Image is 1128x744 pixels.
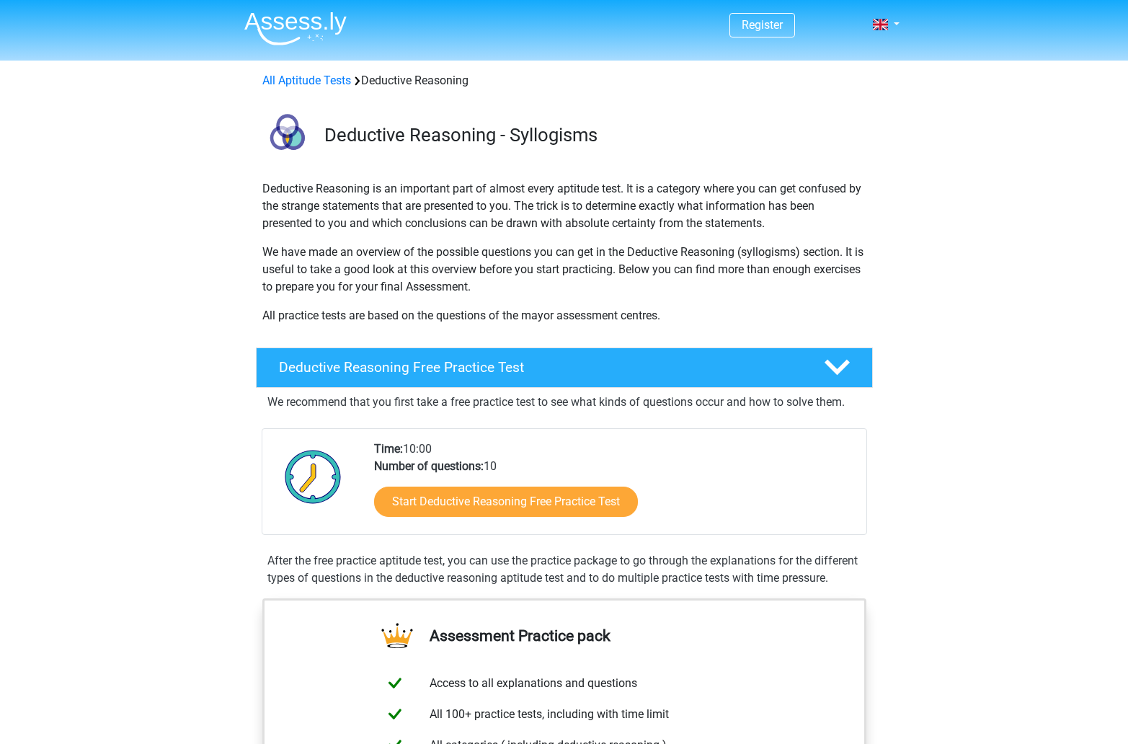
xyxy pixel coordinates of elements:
div: 10:00 10 [363,440,866,534]
a: Deductive Reasoning Free Practice Test [250,347,879,388]
a: All Aptitude Tests [262,74,351,87]
h3: Deductive Reasoning - Syllogisms [324,124,861,146]
p: All practice tests are based on the questions of the mayor assessment centres. [262,307,866,324]
p: We have made an overview of the possible questions you can get in the Deductive Reasoning (syllog... [262,244,866,296]
b: Time: [374,442,403,456]
a: Start Deductive Reasoning Free Practice Test [374,487,638,517]
a: Register [742,18,783,32]
img: Assessly [244,12,347,45]
p: We recommend that you first take a free practice test to see what kinds of questions occur and ho... [267,394,861,411]
h4: Deductive Reasoning Free Practice Test [279,359,801,376]
p: Deductive Reasoning is an important part of almost every aptitude test. It is a category where yo... [262,180,866,232]
div: After the free practice aptitude test, you can use the practice package to go through the explana... [262,552,867,587]
img: Clock [277,440,350,513]
img: deductive reasoning [257,107,318,168]
div: Deductive Reasoning [257,72,872,89]
b: Number of questions: [374,459,484,473]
